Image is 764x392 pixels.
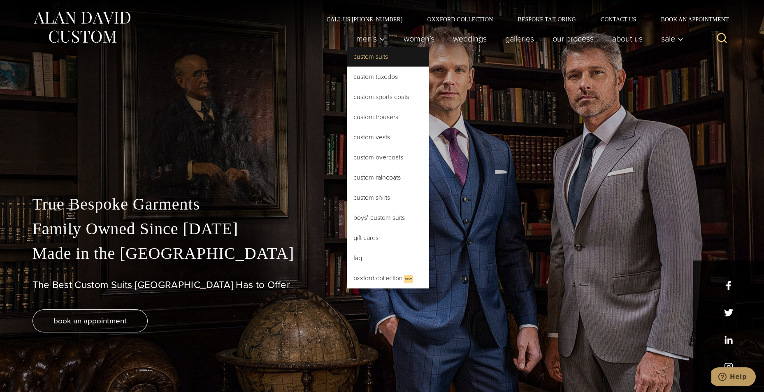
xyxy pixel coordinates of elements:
p: True Bespoke Garments Family Owned Since [DATE] Made in the [GEOGRAPHIC_DATA] [33,192,732,266]
nav: Primary Navigation [347,30,687,47]
a: weddings [444,30,496,47]
button: Child menu of Men’s [347,30,394,47]
a: Custom Tuxedos [347,67,429,87]
nav: Secondary Navigation [314,16,732,22]
a: Custom Trousers [347,107,429,127]
a: FAQ [347,248,429,268]
h1: The Best Custom Suits [GEOGRAPHIC_DATA] Has to Offer [33,279,732,291]
a: Custom Vests [347,127,429,147]
a: Custom Overcoats [347,148,429,167]
a: Women’s [394,30,444,47]
button: Sale sub menu toggle [652,30,687,47]
a: Galleries [496,30,543,47]
a: Oxxford CollectionNew [347,268,429,288]
iframe: Opens a widget where you can chat to one of our agents [711,367,756,388]
a: Call Us [PHONE_NUMBER] [314,16,415,22]
span: New [404,275,413,283]
button: View Search Form [712,29,732,48]
a: Custom Shirts [347,188,429,208]
a: Custom Suits [347,47,429,67]
a: Gift Cards [347,228,429,248]
a: book an appointment [33,309,148,332]
a: Boys’ Custom Suits [347,208,429,228]
a: Book an Appointment [648,16,731,22]
a: Bespoke Tailoring [505,16,588,22]
a: Our Process [543,30,603,47]
span: book an appointment [53,315,127,327]
a: Oxxford Collection [415,16,505,22]
a: Custom Raincoats [347,168,429,187]
a: About Us [603,30,652,47]
a: Custom Sports Coats [347,87,429,107]
img: Alan David Custom [33,9,131,46]
a: Contact Us [588,16,649,22]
